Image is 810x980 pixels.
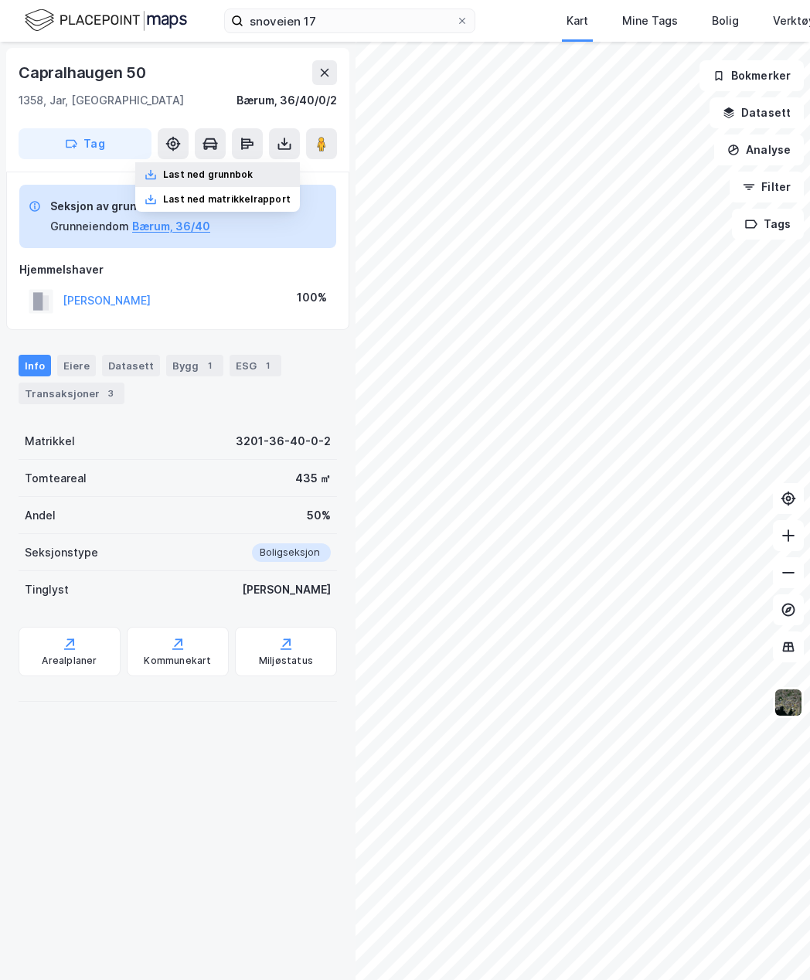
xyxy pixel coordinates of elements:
[25,7,187,34] img: logo.f888ab2527a4732fd821a326f86c7f29.svg
[260,358,275,373] div: 1
[730,172,804,202] button: Filter
[144,655,211,667] div: Kommunekart
[103,386,118,401] div: 3
[242,580,331,599] div: [PERSON_NAME]
[163,168,253,181] div: Last ned grunnbok
[567,12,588,30] div: Kart
[19,355,51,376] div: Info
[19,91,184,110] div: 1358, Jar, [GEOGRAPHIC_DATA]
[307,506,331,525] div: 50%
[102,355,160,376] div: Datasett
[19,383,124,404] div: Transaksjoner
[25,506,56,525] div: Andel
[19,260,336,279] div: Hjemmelshaver
[236,432,331,451] div: 3201-36-40-0-2
[42,655,97,667] div: Arealplaner
[25,469,87,488] div: Tomteareal
[132,217,210,236] button: Bærum, 36/40
[57,355,96,376] div: Eiere
[733,906,810,980] iframe: Chat Widget
[163,193,291,206] div: Last ned matrikkelrapport
[230,355,281,376] div: ESG
[243,9,456,32] input: Søk på adresse, matrikkel, gårdeiere, leietakere eller personer
[237,91,337,110] div: Bærum, 36/40/0/2
[19,60,149,85] div: Capralhaugen 50
[25,432,75,451] div: Matrikkel
[50,217,129,236] div: Grunneiendom
[774,688,803,717] img: 9k=
[25,543,98,562] div: Seksjonstype
[295,469,331,488] div: 435 ㎡
[25,580,69,599] div: Tinglyst
[733,906,810,980] div: Kontrollprogram for chat
[622,12,678,30] div: Mine Tags
[259,655,313,667] div: Miljøstatus
[50,197,210,216] div: Seksjon av grunneiendom
[732,209,804,240] button: Tags
[714,134,804,165] button: Analyse
[297,288,327,307] div: 100%
[166,355,223,376] div: Bygg
[19,128,151,159] button: Tag
[710,97,804,128] button: Datasett
[699,60,804,91] button: Bokmerker
[202,358,217,373] div: 1
[712,12,739,30] div: Bolig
